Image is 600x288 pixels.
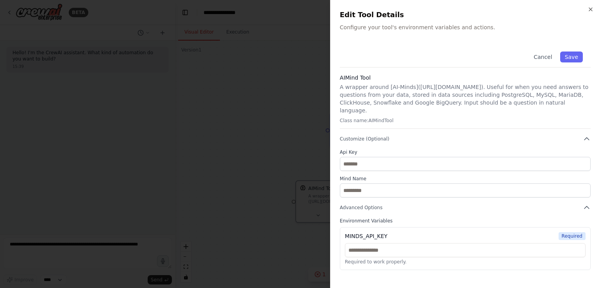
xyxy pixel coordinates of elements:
h3: AIMind Tool [340,74,591,82]
span: Required [559,232,586,240]
h2: Edit Tool Details [340,9,591,20]
button: Advanced Options [340,204,591,212]
label: Mind Name [340,176,591,182]
label: Api Key [340,149,591,155]
button: Cancel [529,52,557,62]
span: Customize (Optional) [340,136,389,142]
label: Environment Variables [340,218,591,224]
div: MINDS_API_KEY [345,232,387,240]
p: Configure your tool's environment variables and actions. [340,23,591,31]
p: A wrapper around [AI-Minds]([URL][DOMAIN_NAME]). Useful for when you need answers to questions fr... [340,83,591,114]
button: Save [560,52,583,62]
p: Required to work properly. [345,259,586,265]
p: Class name: AIMindTool [340,117,591,124]
button: Customize (Optional) [340,135,591,143]
span: Advanced Options [340,204,382,211]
